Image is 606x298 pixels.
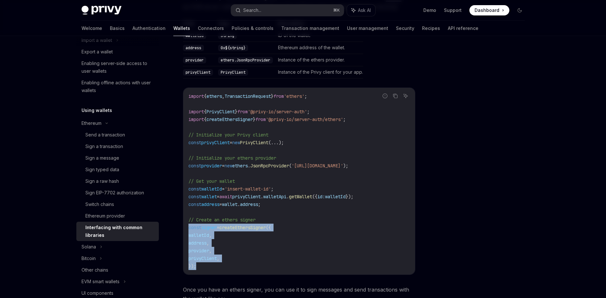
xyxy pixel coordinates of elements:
div: Enabling offline actions with user wallets [82,79,155,94]
button: Search...⌘K [231,5,344,16]
span: new [225,163,232,169]
code: 0x${string} [218,45,248,51]
span: from [274,93,284,99]
span: // Get your wallet [188,178,235,184]
span: ... [271,140,279,145]
div: Export a wallet [82,48,113,56]
span: // Initialize your Privy client [188,132,268,138]
span: { [204,109,207,115]
a: Authentication [132,21,166,36]
a: Basics [110,21,125,36]
a: API reference [448,21,478,36]
span: wallet [222,201,237,207]
code: PrivyClient [218,69,248,76]
div: Switch chains [85,200,114,208]
button: Ask AI [401,92,410,100]
a: Send a transaction [76,129,159,141]
div: EVM smart wallets [82,278,120,285]
span: ); [343,163,348,169]
span: = [230,140,232,145]
a: Enabling server-side access to user wallets [76,58,159,77]
span: await [219,194,232,200]
span: import [188,116,204,122]
span: createEthersSigner [207,116,253,122]
span: ({ [266,225,271,230]
span: const [188,140,201,145]
span: . [248,163,250,169]
button: Toggle dark mode [515,5,525,15]
span: from [255,116,266,122]
span: { [204,93,207,99]
a: Enabling offline actions with user wallets [76,77,159,96]
code: provider [183,57,206,63]
a: Other chains [76,264,159,276]
span: PrivyClient [240,140,268,145]
img: dark logo [82,6,121,15]
span: const [188,201,201,207]
code: ethers.JsonRpcProvider [218,57,273,63]
span: from [237,109,248,115]
span: = [222,186,225,192]
span: Ask AI [358,7,371,14]
a: Wallets [173,21,190,36]
button: Ask AI [347,5,375,16]
span: const [188,163,201,169]
span: 'insert-wallet-id' [225,186,271,192]
span: PrivyClient [207,109,235,115]
span: , [209,232,212,238]
span: import [188,93,204,99]
span: , [207,240,209,246]
a: Recipes [422,21,440,36]
a: Support [444,7,462,14]
span: const [188,186,201,192]
a: Sign typed data [76,164,159,175]
span: walletId [325,194,346,200]
span: provider [201,163,222,169]
span: ; [271,186,274,192]
span: JsonRpcProvider [250,163,289,169]
div: Sign typed data [85,166,119,173]
span: . [286,194,289,200]
span: ( [289,163,292,169]
div: Interfacing with common libraries [85,224,155,239]
td: Instance of the ethers provider. [275,54,363,66]
span: createEthersSigner [219,225,266,230]
span: ; [258,201,261,207]
span: walletApi [263,194,286,200]
span: } [271,93,274,99]
span: ; [304,93,307,99]
span: '@privy-io/server-auth' [248,109,307,115]
div: Sign a message [85,154,119,162]
a: Transaction management [281,21,339,36]
span: privyClient [201,140,230,145]
span: privyClient [232,194,261,200]
span: , [217,256,219,261]
span: } [253,116,255,122]
span: ({ [312,194,317,200]
span: ethers [232,163,248,169]
span: , [222,93,225,99]
a: Dashboard [469,5,509,15]
span: address [201,201,219,207]
div: Ethereum provider [85,212,125,220]
span: privyClient [188,256,217,261]
span: ); [279,140,284,145]
span: ; [307,109,310,115]
div: Send a transaction [85,131,125,139]
h5: Using wallets [82,107,112,114]
a: Sign a message [76,152,159,164]
a: Sign EIP-7702 authorization [76,187,159,199]
a: Demo [423,7,436,14]
span: ( [268,140,271,145]
span: const [188,225,201,230]
div: Enabling server-side access to user wallets [82,60,155,75]
span: { [204,116,207,122]
span: '[URL][DOMAIN_NAME]' [292,163,343,169]
span: address [240,201,258,207]
span: } [235,109,237,115]
a: Switch chains [76,199,159,210]
button: Copy the contents from the code block [391,92,399,100]
span: getWallet [289,194,312,200]
span: Dashboard [475,7,499,14]
span: signer [201,225,217,230]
